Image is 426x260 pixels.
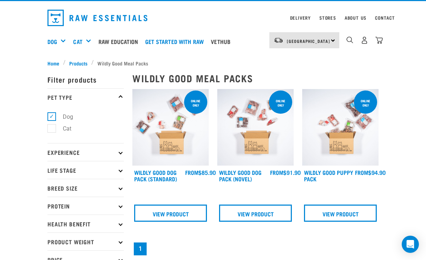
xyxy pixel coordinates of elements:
p: Pet Type [47,88,124,106]
a: Home [47,59,63,67]
nav: dropdown navigation [42,7,384,29]
p: Protein [47,197,124,215]
img: Raw Essentials Logo [47,10,147,26]
span: FROM [185,171,198,174]
p: Filter products [47,70,124,88]
a: View Product [219,205,292,222]
a: Products [66,59,91,67]
label: Cat [51,124,74,133]
span: Home [47,59,59,67]
div: Open Intercom Messenger [402,236,419,253]
img: user.png [361,36,368,44]
a: Vethub [209,27,236,56]
a: Wildly Good Dog Pack (Novel) [219,171,262,180]
a: Dog [47,37,57,46]
a: Wildly Good Puppy Pack [304,171,353,180]
nav: breadcrumbs [47,59,379,67]
h2: Wildly Good Meal Packs [132,73,379,84]
img: Dog Novel 0 2sec [217,89,294,166]
a: View Product [304,205,377,222]
a: Wildly Good Dog Pack (Standard) [134,171,177,180]
div: $85.90 [185,169,216,176]
p: Experience [47,143,124,161]
label: Dog [51,112,76,121]
p: Breed Size [47,179,124,197]
div: Online Only [269,95,292,111]
a: Contact [375,16,395,19]
a: Raw Education [97,27,143,56]
img: home-icon-1@2x.png [346,36,353,43]
a: Get started with Raw [143,27,209,56]
div: Online Only [354,95,377,111]
div: $91.90 [270,169,301,176]
a: Stores [319,16,336,19]
p: Health Benefit [47,215,124,232]
img: Dog 0 2sec [132,89,209,166]
p: Product Weight [47,232,124,250]
p: Life Stage [47,161,124,179]
div: Online Only [184,95,207,111]
span: Products [69,59,87,67]
span: [GEOGRAPHIC_DATA] [287,40,330,42]
a: Page 1 [134,242,147,255]
span: FROM [270,171,283,174]
div: $94.90 [355,169,386,176]
img: Puppy 0 2sec [302,89,379,166]
a: About Us [345,16,366,19]
a: Cat [73,37,82,46]
a: Delivery [290,16,311,19]
nav: pagination [132,241,379,257]
a: View Product [134,205,207,222]
img: home-icon@2x.png [375,36,383,44]
span: FROM [355,171,368,174]
img: van-moving.png [274,37,283,44]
